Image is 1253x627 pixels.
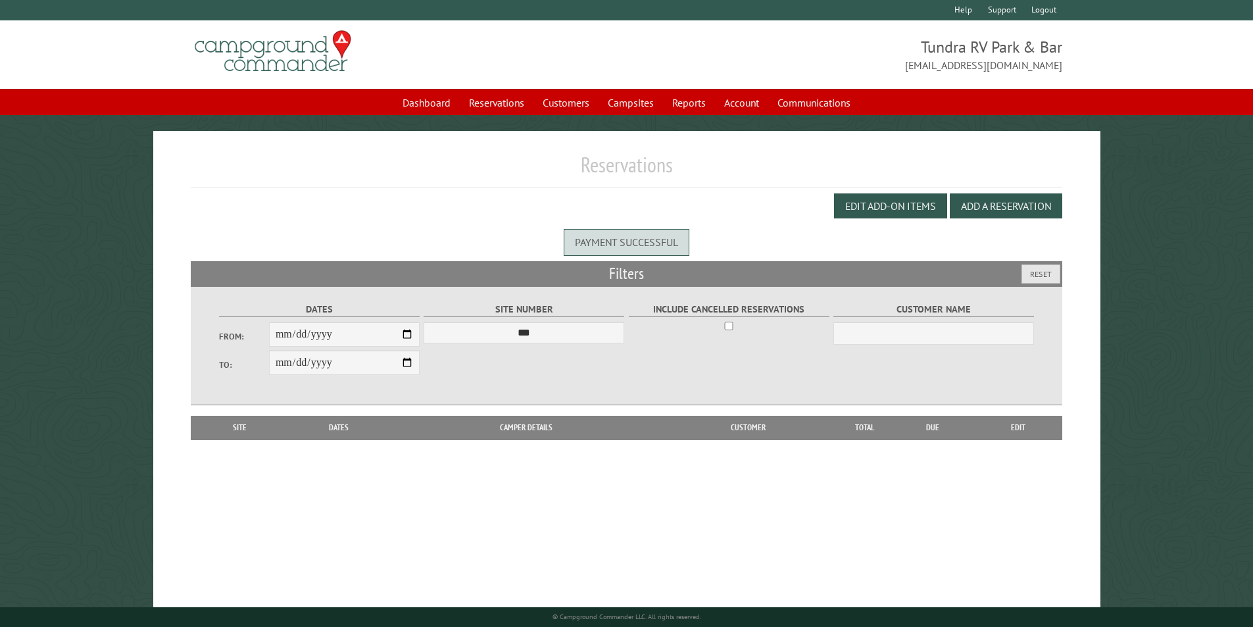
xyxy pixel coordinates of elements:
th: Dates [283,416,395,439]
a: Reports [664,90,714,115]
label: Dates [219,302,420,317]
h1: Reservations [191,152,1063,188]
h2: Filters [191,261,1063,286]
a: Dashboard [395,90,458,115]
label: Site Number [424,302,624,317]
button: Edit Add-on Items [834,193,947,218]
th: Edit [974,416,1063,439]
th: Total [839,416,891,439]
th: Customer [657,416,839,439]
a: Account [716,90,767,115]
label: From: [219,330,269,343]
div: Payment successful [564,229,689,255]
th: Camper Details [395,416,657,439]
label: Include Cancelled Reservations [629,302,829,317]
label: Customer Name [833,302,1034,317]
button: Reset [1021,264,1060,284]
small: © Campground Commander LLC. All rights reserved. [553,613,701,621]
th: Due [891,416,974,439]
a: Campsites [600,90,662,115]
a: Reservations [461,90,532,115]
label: To: [219,359,269,371]
th: Site [197,416,283,439]
a: Customers [535,90,597,115]
img: Campground Commander [191,26,355,77]
a: Communications [770,90,858,115]
button: Add a Reservation [950,193,1062,218]
span: Tundra RV Park & Bar [EMAIL_ADDRESS][DOMAIN_NAME] [627,36,1063,73]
